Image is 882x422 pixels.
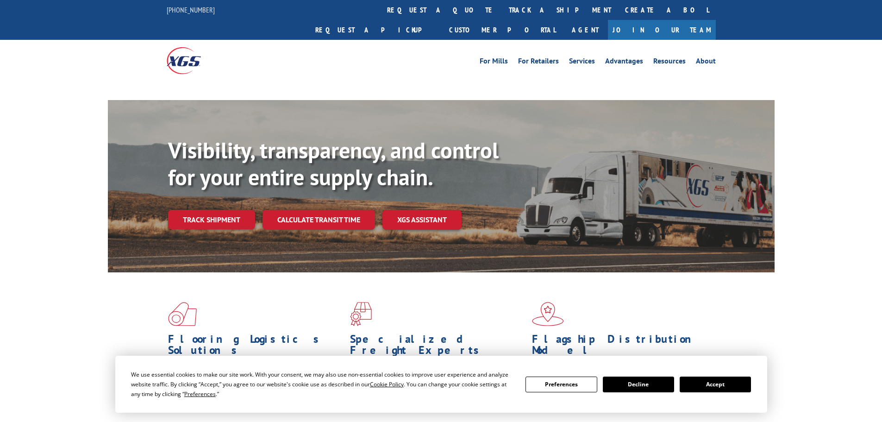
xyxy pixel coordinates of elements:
[168,136,499,191] b: Visibility, transparency, and control for your entire supply chain.
[608,20,716,40] a: Join Our Team
[168,302,197,326] img: xgs-icon-total-supply-chain-intelligence-red
[680,377,751,392] button: Accept
[569,57,595,68] a: Services
[131,370,514,399] div: We use essential cookies to make our site work. With your consent, we may also use non-essential ...
[442,20,563,40] a: Customer Portal
[480,57,508,68] a: For Mills
[696,57,716,68] a: About
[168,210,255,229] a: Track shipment
[525,377,597,392] button: Preferences
[167,5,215,14] a: [PHONE_NUMBER]
[115,356,767,413] div: Cookie Consent Prompt
[184,390,216,398] span: Preferences
[518,57,559,68] a: For Retailers
[532,302,564,326] img: xgs-icon-flagship-distribution-model-red
[263,210,375,230] a: Calculate transit time
[603,377,674,392] button: Decline
[350,334,525,360] h1: Specialized Freight Experts
[370,380,404,388] span: Cookie Policy
[308,20,442,40] a: Request a pickup
[350,302,372,326] img: xgs-icon-focused-on-flooring-red
[532,334,707,360] h1: Flagship Distribution Model
[563,20,608,40] a: Agent
[382,210,462,230] a: XGS ASSISTANT
[653,57,686,68] a: Resources
[168,334,343,360] h1: Flooring Logistics Solutions
[605,57,643,68] a: Advantages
